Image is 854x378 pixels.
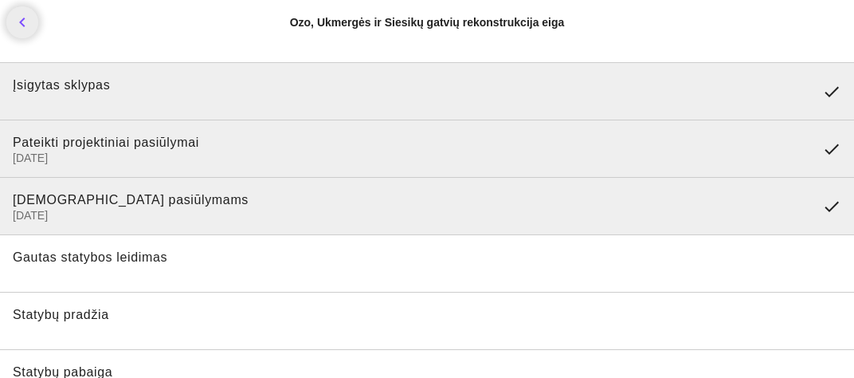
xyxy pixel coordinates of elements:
[290,14,565,30] div: Ozo, Ukmergės ir Siesikų gatvių rekonstrukcija eiga
[822,82,841,101] i: done
[13,250,167,264] span: Gautas statybos leidimas
[13,78,110,92] span: Įsigytas sklypas
[13,13,32,32] i: chevron_left
[6,6,38,38] a: chevron_left
[822,197,841,216] i: done
[822,140,841,159] i: done
[13,208,809,222] span: [DATE]
[13,193,249,207] span: [DEMOGRAPHIC_DATA] pasiūlymams
[13,151,809,165] span: [DATE]
[13,308,109,321] span: Statybų pradžia
[13,136,199,149] span: Pateikti projektiniai pasiūlymai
